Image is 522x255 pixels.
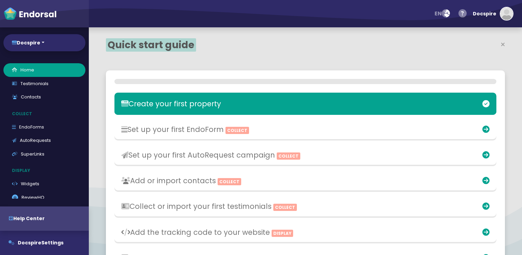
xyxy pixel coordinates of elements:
h3: Create your first property [121,99,365,108]
a: Testimonials [3,77,85,91]
p: Display [3,164,89,177]
a: AutoRequests [3,134,85,147]
button: Docspire [469,3,513,24]
a: Contacts [3,90,85,104]
span: Collect [225,127,249,134]
h3: Set up your first AutoRequest campaign [121,151,365,159]
button: en [430,7,454,21]
span: Display [272,230,293,237]
span: Quick start guide [106,38,196,52]
button: Docspire [3,34,85,51]
a: SuperLinks [3,147,85,161]
img: default-avatar.jpg [500,8,513,20]
h3: Collect or import your first testimonials [121,202,365,211]
span: Collect [277,152,300,160]
div: Docspire [473,3,496,24]
a: Widgets [3,177,85,191]
a: ReviewHQ [3,191,85,204]
a: EndoForms [3,120,85,134]
h3: Add the tracking code to your website [121,228,365,237]
span: en [435,10,442,17]
p: Collect [3,107,89,120]
span: Collect [218,178,241,185]
span: Collect [273,204,297,211]
h3: Add or import contacts [121,176,365,185]
h3: Set up your first EndoForm [121,125,365,134]
span: Docspire [18,239,41,246]
a: Home [3,63,85,77]
img: endorsal-logo-white@2x.png [3,7,57,21]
